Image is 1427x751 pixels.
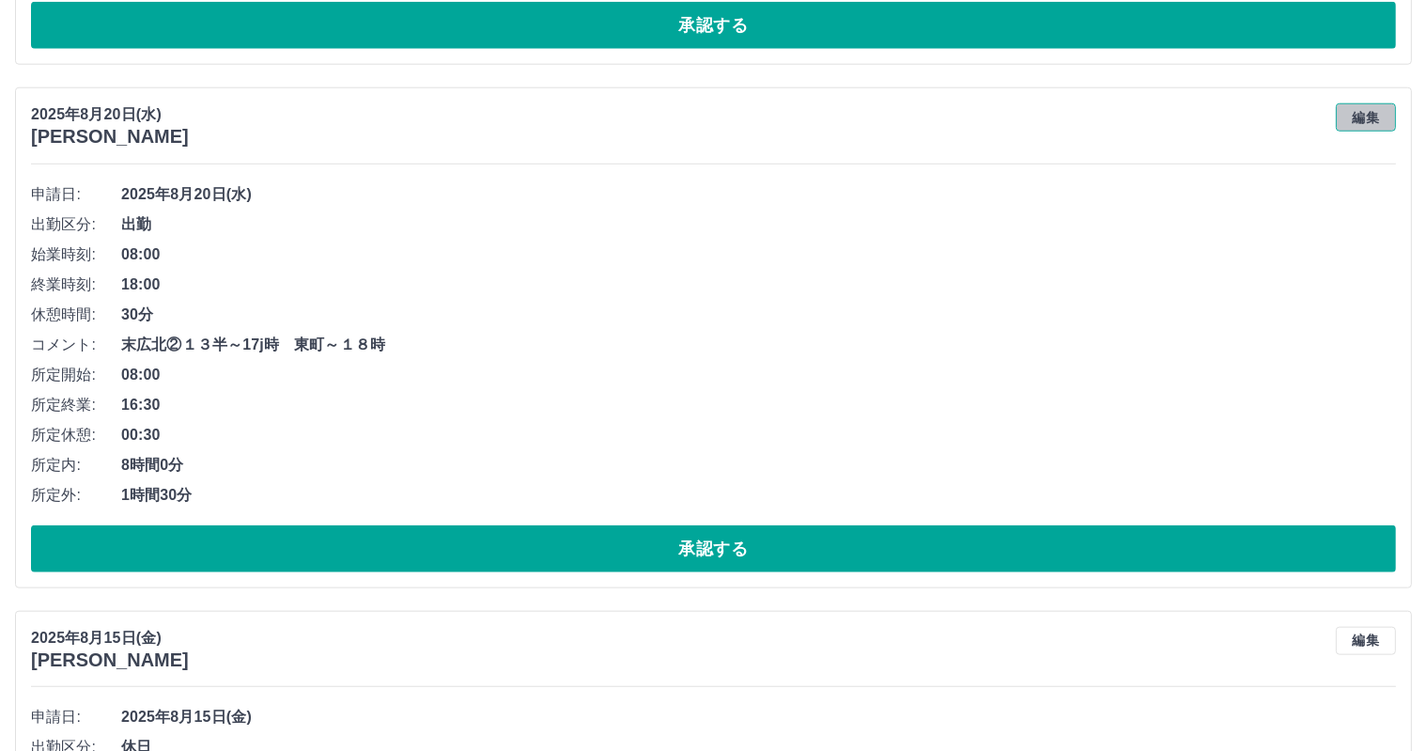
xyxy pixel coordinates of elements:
[31,183,121,206] span: 申請日:
[31,484,121,507] span: 所定外:
[31,103,189,126] p: 2025年8月20日(水)
[31,334,121,356] span: コメント:
[121,364,1396,386] span: 08:00
[31,304,121,326] span: 休憩時間:
[121,394,1396,416] span: 16:30
[121,424,1396,446] span: 00:30
[31,394,121,416] span: 所定終業:
[121,484,1396,507] span: 1時間30分
[31,213,121,236] span: 出勤区分:
[31,627,189,649] p: 2025年8月15日(金)
[121,334,1396,356] span: 末広北②１３半～17j時 東町～１８時
[121,213,1396,236] span: 出勤
[121,243,1396,266] span: 08:00
[1336,627,1396,655] button: 編集
[31,364,121,386] span: 所定開始:
[31,126,189,148] h3: [PERSON_NAME]
[31,274,121,296] span: 終業時刻:
[31,649,189,671] h3: [PERSON_NAME]
[31,2,1396,49] button: 承認する
[31,454,121,477] span: 所定内:
[31,243,121,266] span: 始業時刻:
[31,706,121,728] span: 申請日:
[1336,103,1396,132] button: 編集
[31,424,121,446] span: 所定休憩:
[31,525,1396,572] button: 承認する
[121,274,1396,296] span: 18:00
[121,183,1396,206] span: 2025年8月20日(水)
[121,706,1396,728] span: 2025年8月15日(金)
[121,454,1396,477] span: 8時間0分
[121,304,1396,326] span: 30分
